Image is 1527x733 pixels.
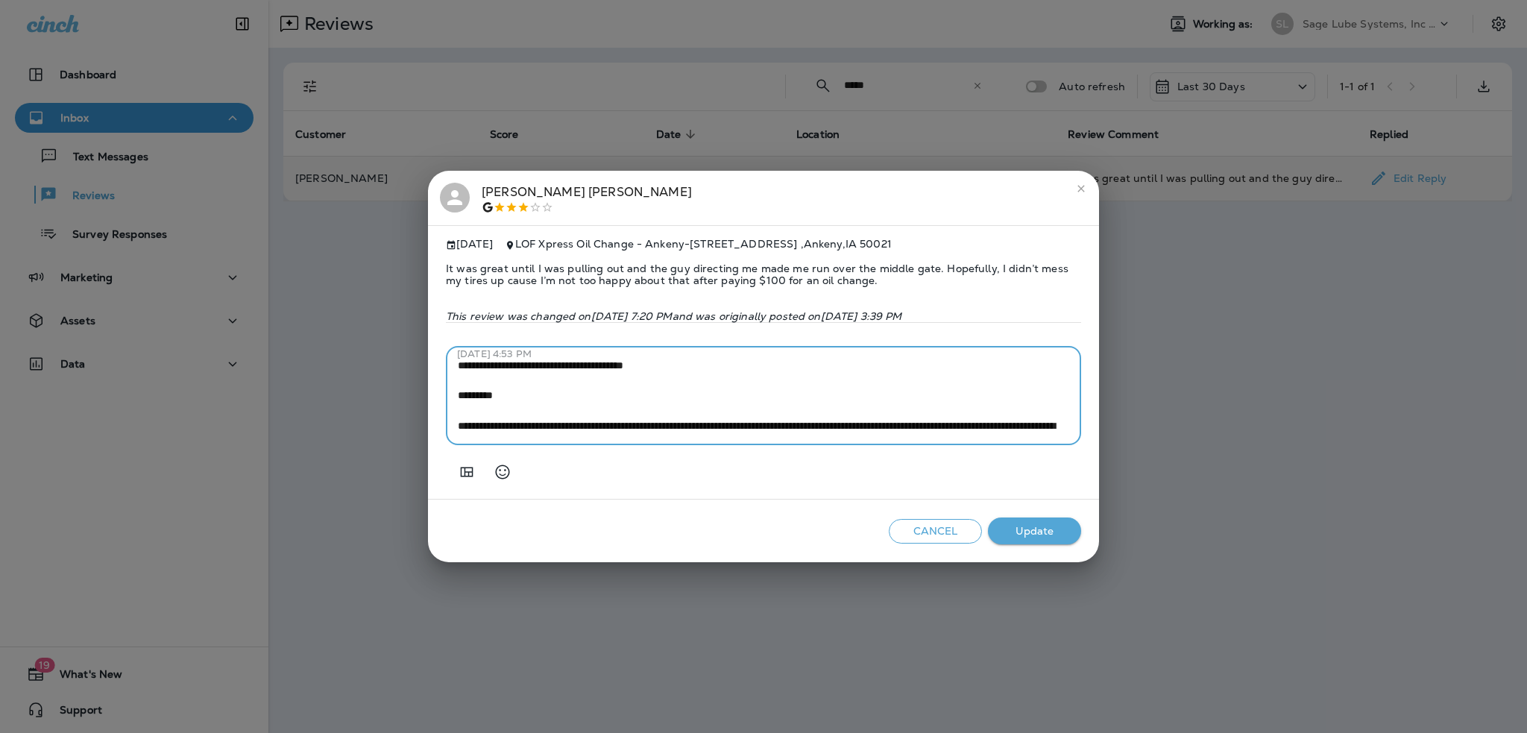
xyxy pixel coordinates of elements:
button: Cancel [889,519,982,544]
button: Update [988,517,1081,545]
button: Add in a premade template [452,457,482,487]
button: Select an emoji [488,457,517,487]
span: It was great until I was pulling out and the guy directing me made me run over the middle gate. H... [446,251,1081,298]
p: This review was changed on [DATE] 7:20 PM [446,310,1081,322]
span: and was originally posted on [DATE] 3:39 PM [673,309,902,323]
button: close [1069,177,1093,201]
span: [DATE] [446,238,493,251]
div: [PERSON_NAME] [PERSON_NAME] [482,183,692,214]
span: LOF Xpress Oil Change - Ankeny - [STREET_ADDRESS] , Ankeny , IA 50021 [515,237,892,251]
